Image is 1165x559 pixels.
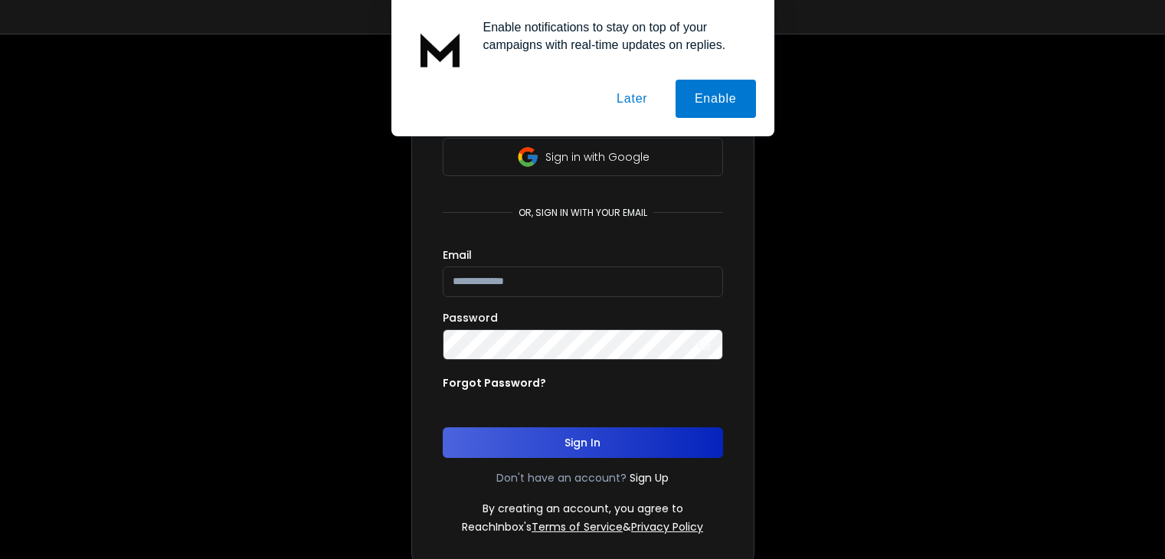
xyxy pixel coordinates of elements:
[410,18,471,80] img: notification icon
[443,375,546,391] p: Forgot Password?
[512,207,653,219] p: or, sign in with your email
[471,18,756,54] div: Enable notifications to stay on top of your campaigns with real-time updates on replies.
[676,80,756,118] button: Enable
[496,470,627,485] p: Don't have an account?
[630,470,669,485] a: Sign Up
[443,138,723,176] button: Sign in with Google
[462,519,703,534] p: ReachInbox's &
[545,149,650,165] p: Sign in with Google
[631,519,703,534] a: Privacy Policy
[597,80,666,118] button: Later
[443,427,723,458] button: Sign In
[443,250,472,260] label: Email
[483,501,683,516] p: By creating an account, you agree to
[532,519,623,534] a: Terms of Service
[443,312,498,323] label: Password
